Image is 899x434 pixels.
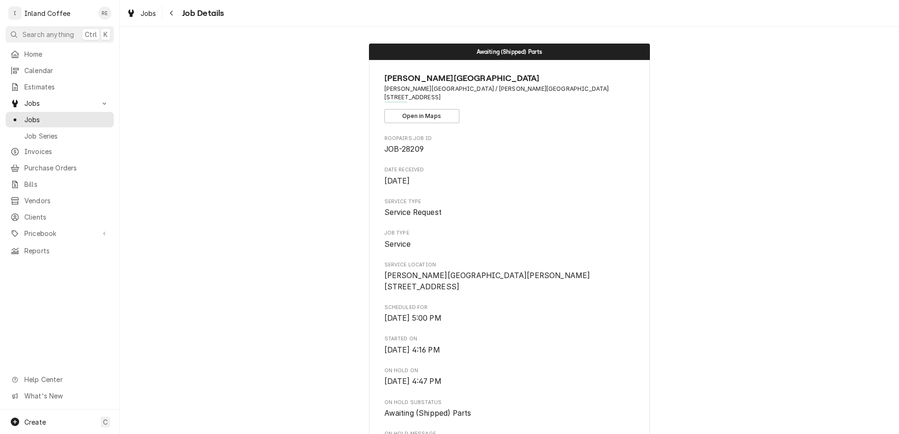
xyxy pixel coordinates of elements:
a: Reports [6,243,114,258]
span: Purchase Orders [24,163,109,173]
span: Scheduled For [384,313,635,324]
span: Job Series [24,131,109,141]
span: [DATE] [384,177,410,185]
span: Search anything [22,29,74,39]
div: On Hold SubStatus [384,399,635,419]
div: On Hold On [384,367,635,387]
span: Vendors [24,196,109,206]
span: Date Received [384,166,635,174]
div: Scheduled For [384,304,635,324]
span: On Hold On [384,376,635,387]
span: Calendar [24,66,109,75]
span: Jobs [24,98,95,108]
span: [PERSON_NAME][GEOGRAPHIC_DATA][PERSON_NAME][STREET_ADDRESS] [384,271,590,291]
div: Date Received [384,166,635,186]
span: Bills [24,179,109,189]
a: Bills [6,177,114,192]
a: Go to Jobs [6,96,114,111]
span: Roopairs Job ID [384,135,635,142]
a: Jobs [123,6,160,21]
a: Jobs [6,112,114,127]
span: Service Location [384,261,635,269]
div: Client Information [384,72,635,123]
span: Awaiting (Shipped) Parts [384,409,472,418]
div: RE [98,7,111,20]
a: Go to Help Center [6,372,114,387]
span: Create [24,418,46,426]
span: Roopairs Job ID [384,144,635,155]
span: Awaiting (Shipped) Parts [477,49,543,55]
button: Open in Maps [384,109,459,123]
span: Clients [24,212,109,222]
a: Invoices [6,144,114,159]
span: Invoices [24,147,109,156]
div: Started On [384,335,635,355]
a: Clients [6,209,114,225]
a: Calendar [6,63,114,78]
span: On Hold On [384,367,635,375]
span: [DATE] 4:47 PM [384,377,442,386]
a: Home [6,46,114,62]
button: Search anythingCtrlK [6,26,114,43]
span: Reports [24,246,109,256]
span: C [103,417,108,427]
span: What's New [24,391,108,401]
span: Service [384,240,411,249]
a: Go to What's New [6,388,114,404]
span: K [103,29,108,39]
span: Started On [384,345,635,356]
span: JOB-28209 [384,145,424,154]
span: Date Received [384,176,635,187]
span: Service Type [384,198,635,206]
span: Ctrl [85,29,97,39]
a: Vendors [6,193,114,208]
span: Service Request [384,208,442,217]
span: Pricebook [24,228,95,238]
button: Navigate back [164,6,179,21]
span: [DATE] 4:16 PM [384,346,440,354]
div: I [8,7,22,20]
a: Purchase Orders [6,160,114,176]
span: Estimates [24,82,109,92]
span: [DATE] 5:00 PM [384,314,442,323]
div: Status [369,44,650,60]
span: On Hold SubStatus [384,399,635,406]
span: Service Location [384,270,635,292]
span: On Hold SubStatus [384,408,635,419]
span: Started On [384,335,635,343]
span: Job Details [179,7,224,20]
div: Job Type [384,229,635,250]
span: Name [384,72,635,85]
span: Jobs [24,115,109,125]
span: Home [24,49,109,59]
div: Ruth Easley's Avatar [98,7,111,20]
span: Service Type [384,207,635,218]
span: Job Type [384,229,635,237]
span: Help Center [24,375,108,384]
span: Job Type [384,239,635,250]
div: Service Type [384,198,635,218]
span: Scheduled For [384,304,635,311]
a: Job Series [6,128,114,144]
a: Estimates [6,79,114,95]
div: Service Location [384,261,635,293]
div: Roopairs Job ID [384,135,635,155]
span: Jobs [140,8,156,18]
div: Inland Coffee [24,8,70,18]
a: Go to Pricebook [6,226,114,241]
span: Address [384,85,635,102]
